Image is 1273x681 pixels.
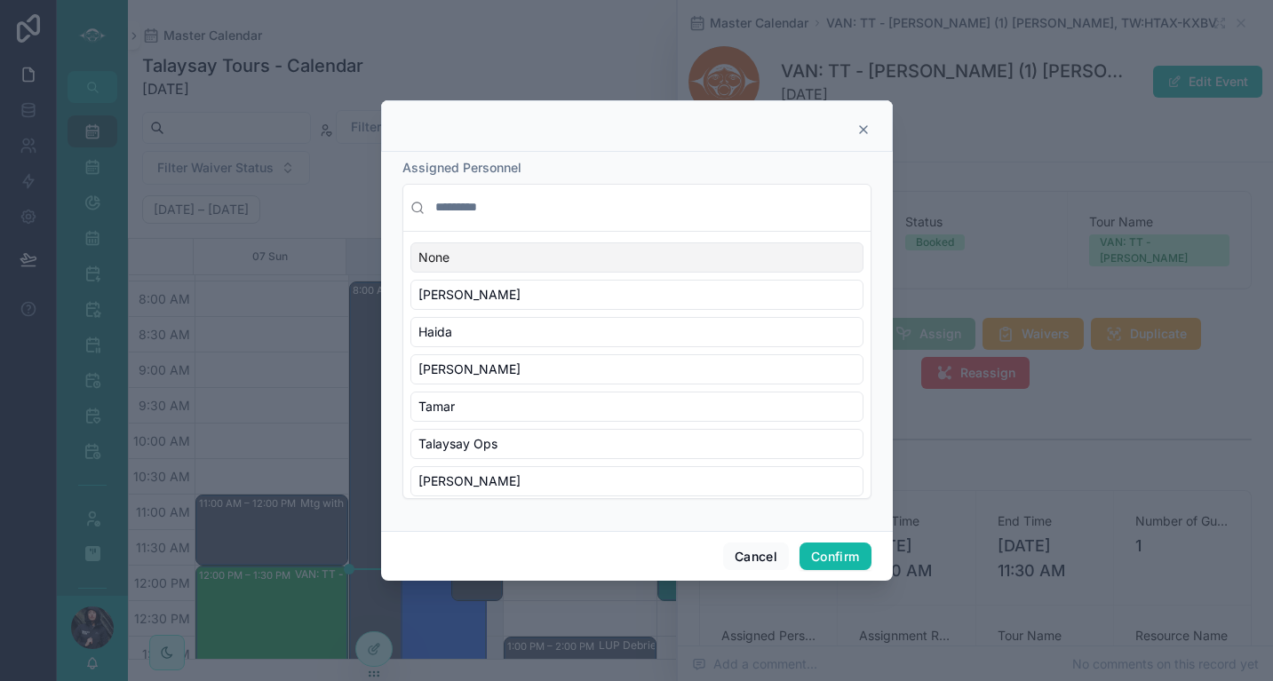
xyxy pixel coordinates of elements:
span: [PERSON_NAME] [418,472,521,490]
span: [PERSON_NAME] [418,360,521,378]
span: [PERSON_NAME] [418,286,521,304]
span: Tamar [418,398,455,416]
span: Assigned Personnel [402,160,521,175]
button: Cancel [723,542,789,571]
span: Talaysay Ops [418,435,497,453]
div: None [410,242,863,273]
span: Haida [418,323,452,341]
button: Confirm [800,542,871,571]
div: Suggestions [403,232,871,498]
